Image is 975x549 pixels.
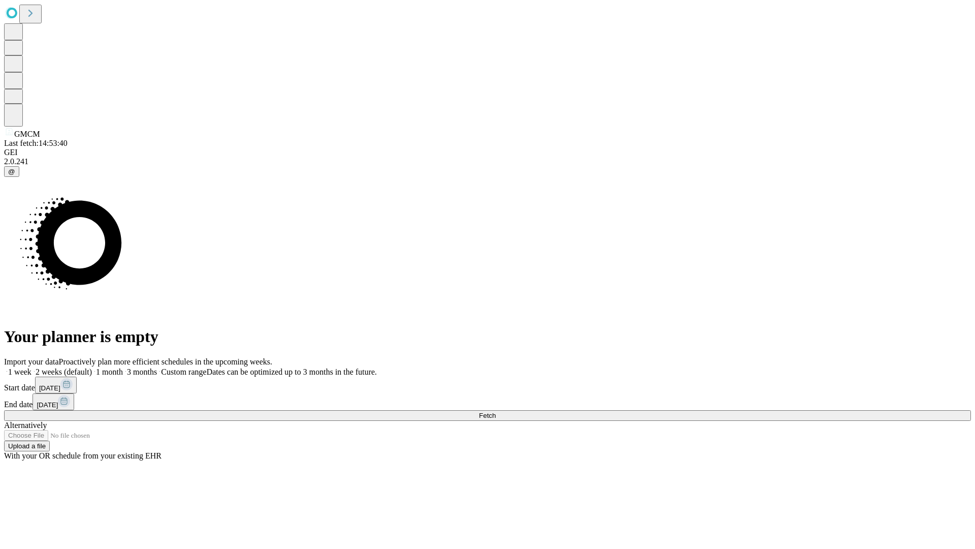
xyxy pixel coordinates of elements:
[207,368,377,376] span: Dates can be optimized up to 3 months in the future.
[4,166,19,177] button: @
[35,377,77,393] button: [DATE]
[4,139,68,147] span: Last fetch: 14:53:40
[4,410,971,421] button: Fetch
[4,421,47,430] span: Alternatively
[4,357,59,366] span: Import your data
[8,168,15,175] span: @
[4,157,971,166] div: 2.0.241
[39,384,60,392] span: [DATE]
[4,393,971,410] div: End date
[4,148,971,157] div: GEI
[32,393,74,410] button: [DATE]
[14,130,40,138] span: GMCM
[4,441,50,451] button: Upload a file
[36,368,92,376] span: 2 weeks (default)
[479,412,496,419] span: Fetch
[37,401,58,409] span: [DATE]
[96,368,123,376] span: 1 month
[59,357,272,366] span: Proactively plan more efficient schedules in the upcoming weeks.
[127,368,157,376] span: 3 months
[8,368,31,376] span: 1 week
[161,368,206,376] span: Custom range
[4,451,161,460] span: With your OR schedule from your existing EHR
[4,327,971,346] h1: Your planner is empty
[4,377,971,393] div: Start date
